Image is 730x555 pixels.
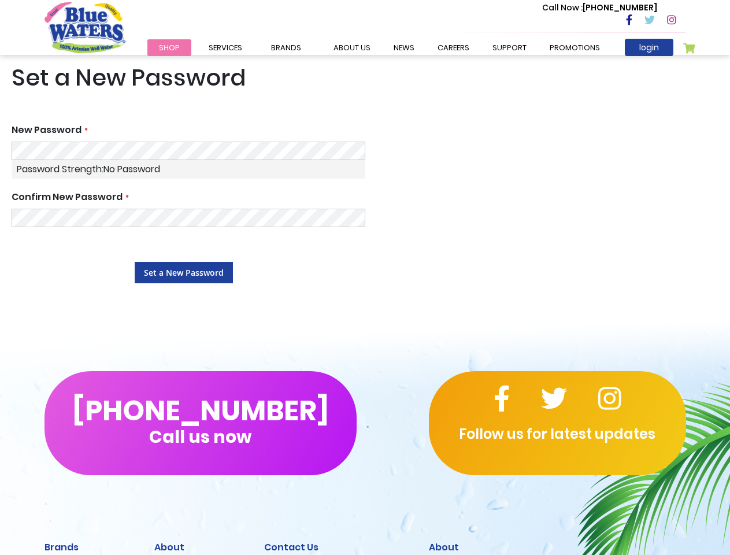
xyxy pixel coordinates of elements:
span: Services [209,42,242,53]
h2: About [154,542,247,553]
p: [PHONE_NUMBER] [542,2,657,14]
span: New Password [12,123,81,136]
h2: Contact Us [264,542,412,553]
span: Set a New Password [12,61,246,94]
span: No Password [103,162,160,176]
button: [PHONE_NUMBER]Call us now [45,371,357,475]
span: Set a New Password [144,267,224,278]
a: Services [197,39,254,56]
a: store logo [45,2,125,53]
span: Brands [271,42,301,53]
a: support [481,39,538,56]
a: login [625,39,673,56]
span: Confirm New Password [12,190,123,203]
span: Call Now : [542,2,583,13]
h2: About [429,542,686,553]
a: Promotions [538,39,612,56]
a: careers [426,39,481,56]
div: Password Strength: [12,160,365,179]
span: Call us now [149,434,251,440]
h2: Brands [45,542,137,553]
a: Shop [147,39,191,56]
a: about us [322,39,382,56]
span: Shop [159,42,180,53]
a: News [382,39,426,56]
button: Set a New Password [135,262,233,283]
p: Follow us for latest updates [429,424,686,445]
a: Brands [260,39,313,56]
